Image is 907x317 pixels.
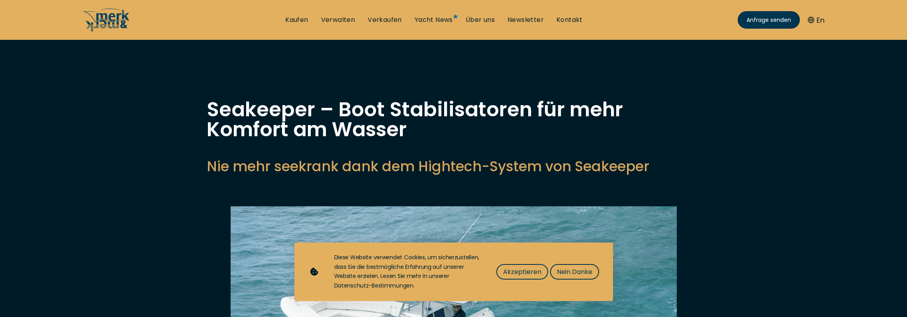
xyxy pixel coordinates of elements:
p: Nie mehr seekrank dank dem Hightech-System von Seakeeper [207,158,701,174]
a: Newsletter [507,16,544,24]
a: Datenschutz-Bestimmungen [334,282,413,290]
a: Verkaufen [368,16,402,24]
span: Anfrage senden [746,16,791,24]
a: Verwalten [321,16,355,24]
span: Akzeptieren [503,267,541,277]
a: Yacht News [415,16,453,24]
a: Kontakt [556,16,583,24]
a: Kaufen [285,16,308,24]
a: Anfrage senden [738,11,800,29]
button: Nein Danke [550,264,599,280]
a: Über uns [466,16,495,24]
button: Akzeptieren [496,264,548,280]
h1: Seakeeper – Boot Stabilisatoren für mehr Komfort am Wasser [207,100,701,139]
div: Diese Website verwendet Cookies, um sicherzustellen, dass Sie die bestmögliche Erfahrung auf unse... [334,253,480,291]
button: En [808,15,825,25]
span: Nein Danke [557,267,592,277]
